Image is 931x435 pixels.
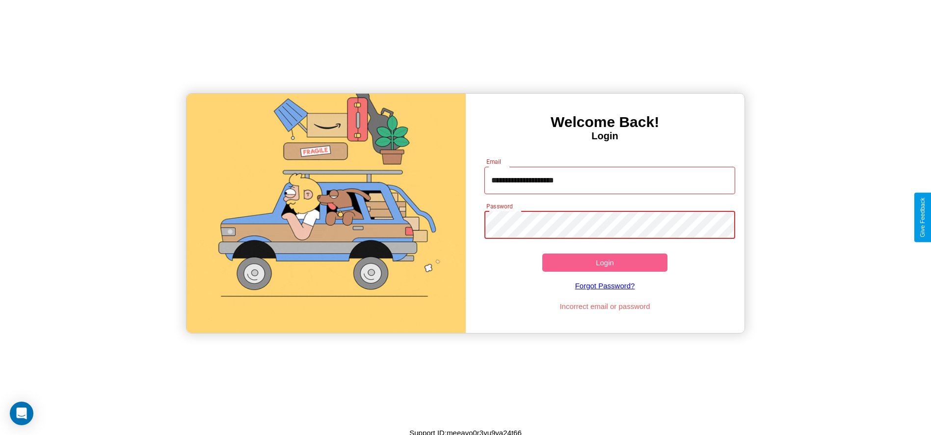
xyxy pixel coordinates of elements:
a: Forgot Password? [479,272,730,300]
button: Login [542,254,668,272]
img: gif [186,94,465,333]
p: Incorrect email or password [479,300,730,313]
label: Email [486,157,502,166]
div: Give Feedback [919,198,926,237]
h4: Login [466,130,745,142]
div: Open Intercom Messenger [10,402,33,425]
h3: Welcome Back! [466,114,745,130]
label: Password [486,202,512,210]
